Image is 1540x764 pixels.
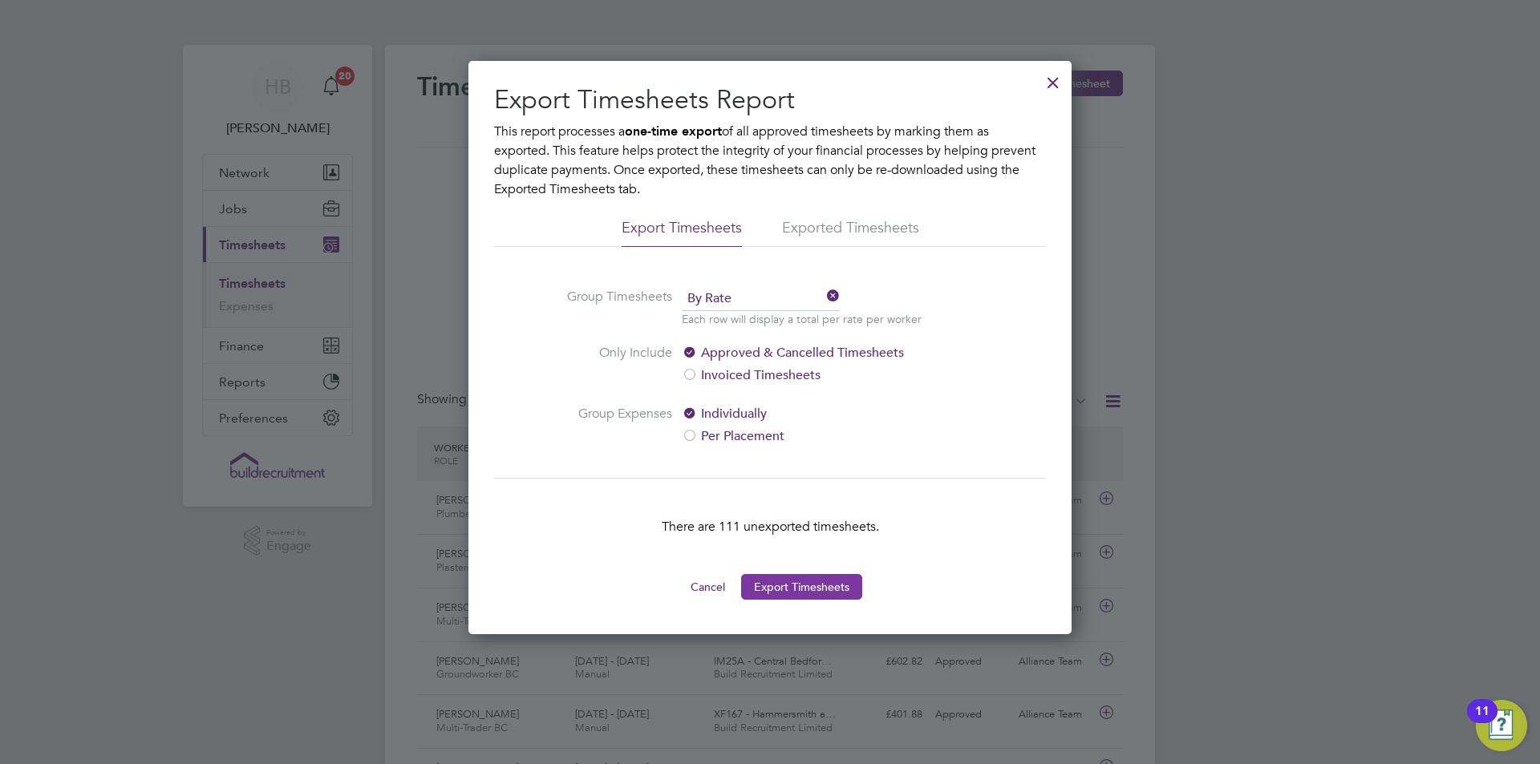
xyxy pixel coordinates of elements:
[622,218,742,247] li: Export Timesheets
[494,83,1046,117] h2: Export Timesheets Report
[682,287,840,311] span: By Rate
[678,574,738,600] button: Cancel
[494,122,1046,199] p: This report processes a of all approved timesheets by marking them as exported. This feature help...
[682,366,950,385] label: Invoiced Timesheets
[682,426,950,446] label: Per Placement
[682,343,950,362] label: Approved & Cancelled Timesheets
[552,343,672,385] label: Only Include
[741,574,862,600] button: Export Timesheets
[682,311,922,327] p: Each row will display a total per rate per worker
[682,404,950,423] label: Individually
[782,218,919,247] li: Exported Timesheets
[552,404,672,446] label: Group Expenses
[1476,700,1527,751] button: Open Resource Center, 11 new notifications
[494,517,1046,536] p: There are 111 unexported timesheets.
[552,287,672,324] label: Group Timesheets
[1475,711,1489,732] div: 11
[625,123,722,139] b: one-time export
